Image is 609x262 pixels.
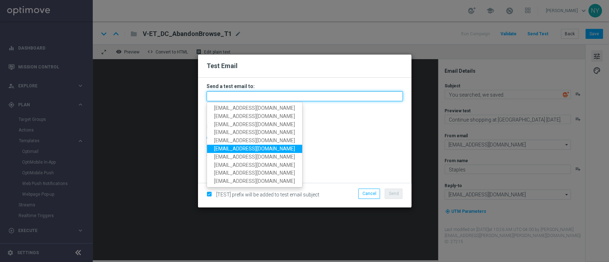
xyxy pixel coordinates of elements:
span: [EMAIL_ADDRESS][DOMAIN_NAME] [214,179,295,184]
span: [EMAIL_ADDRESS][DOMAIN_NAME] [214,170,295,176]
p: Separate multiple addresses with commas [207,103,403,109]
a: [EMAIL_ADDRESS][DOMAIN_NAME] [207,129,302,137]
span: [EMAIL_ADDRESS][DOMAIN_NAME] [214,138,295,144]
span: [EMAIL_ADDRESS][DOMAIN_NAME] [214,162,295,168]
a: [EMAIL_ADDRESS][DOMAIN_NAME] [207,137,302,145]
button: Send [385,189,402,199]
span: [EMAIL_ADDRESS][DOMAIN_NAME] [214,146,295,151]
span: [EMAIL_ADDRESS][DOMAIN_NAME] [214,130,295,135]
a: [EMAIL_ADDRESS][DOMAIN_NAME] [207,161,302,169]
a: [EMAIL_ADDRESS][DOMAIN_NAME] [207,112,302,120]
span: [EMAIL_ADDRESS][DOMAIN_NAME] [214,122,295,127]
span: [EMAIL_ADDRESS][DOMAIN_NAME] [214,154,295,160]
a: [EMAIL_ADDRESS][DOMAIN_NAME] [207,104,302,112]
span: [EMAIL_ADDRESS][DOMAIN_NAME] [214,113,295,119]
a: [EMAIL_ADDRESS][DOMAIN_NAME] [207,120,302,129]
a: [EMAIL_ADDRESS][DOMAIN_NAME] [207,153,302,161]
span: Send [389,191,399,196]
a: [EMAIL_ADDRESS][DOMAIN_NAME] [207,178,302,186]
p: Email with customer data [207,124,403,130]
span: [TEST] prefix will be added to test email subject [216,192,319,197]
h2: Test Email [207,62,403,70]
a: [EMAIL_ADDRESS][DOMAIN_NAME] [207,169,302,178]
h3: Send a test email to: [207,83,403,89]
button: Cancel [358,189,380,199]
a: [EMAIL_ADDRESS][DOMAIN_NAME] [207,145,302,153]
span: [EMAIL_ADDRESS][DOMAIN_NAME] [214,105,295,111]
